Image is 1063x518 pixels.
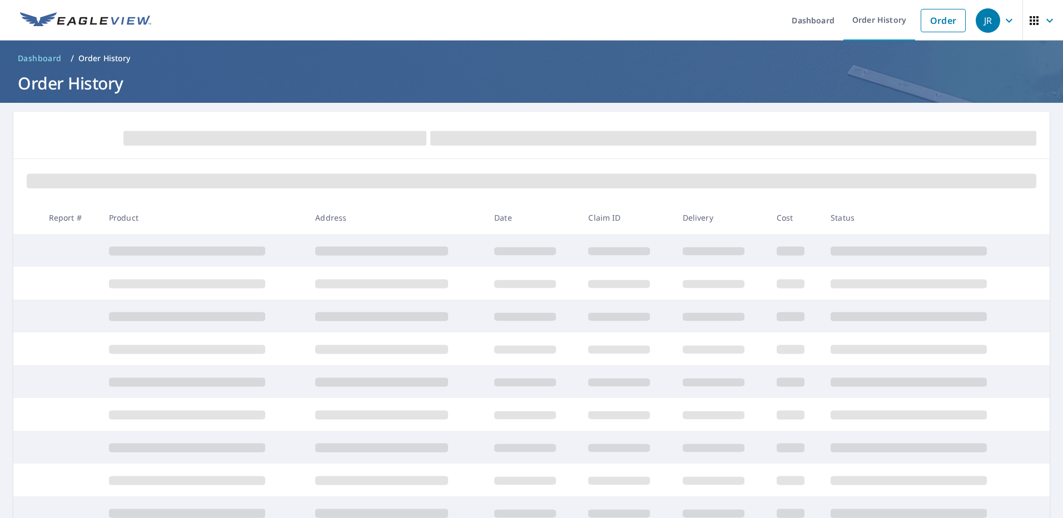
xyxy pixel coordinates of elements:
img: EV Logo [20,12,151,29]
div: JR [976,8,1000,33]
th: Date [485,201,579,234]
nav: breadcrumb [13,49,1050,67]
th: Product [100,201,307,234]
th: Status [822,201,1029,234]
th: Cost [768,201,822,234]
th: Delivery [674,201,768,234]
li: / [71,52,74,65]
th: Report # [40,201,100,234]
span: Dashboard [18,53,62,64]
h1: Order History [13,72,1050,94]
a: Dashboard [13,49,66,67]
p: Order History [78,53,131,64]
a: Order [921,9,966,32]
th: Address [306,201,485,234]
th: Claim ID [579,201,673,234]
